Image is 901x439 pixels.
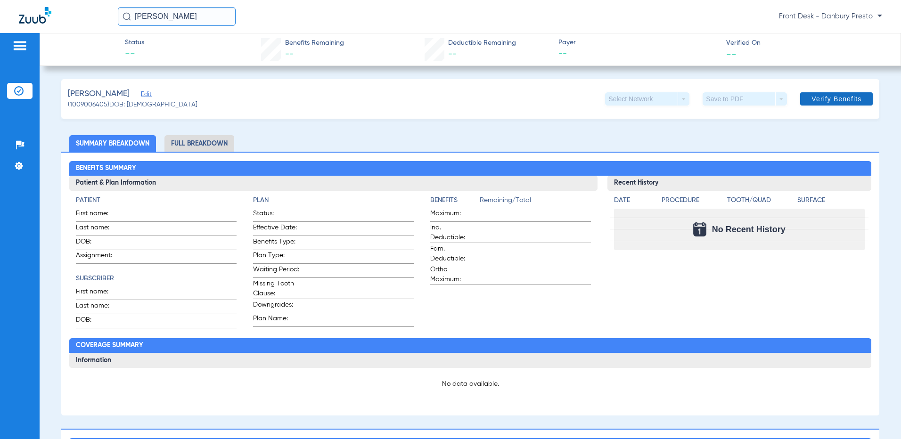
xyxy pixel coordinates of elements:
[726,49,737,59] span: --
[430,223,476,243] span: Ind. Deductible:
[19,7,51,24] img: Zuub Logo
[448,38,516,48] span: Deductible Remaining
[69,176,597,191] h3: Patient & Plan Information
[430,209,476,221] span: Maximum:
[726,38,886,48] span: Verified On
[68,100,197,110] span: (1009006405) DOB: [DEMOGRAPHIC_DATA]
[727,195,794,205] h4: Tooth/Quad
[430,265,476,285] span: Ortho Maximum:
[614,195,654,209] app-breakdown-title: Date
[125,38,144,48] span: Status
[253,279,299,299] span: Missing Tooth Clause:
[285,50,294,58] span: --
[253,265,299,277] span: Waiting Period:
[12,40,27,51] img: hamburger-icon
[253,195,414,205] h4: Plan
[430,195,480,209] app-breakdown-title: Benefits
[662,195,724,209] app-breakdown-title: Procedure
[141,91,149,100] span: Edit
[430,244,476,264] span: Fam. Deductible:
[448,50,457,58] span: --
[69,161,871,176] h2: Benefits Summary
[76,237,122,250] span: DOB:
[118,7,236,26] input: Search for patients
[76,209,122,221] span: First name:
[69,135,156,152] li: Summary Breakdown
[558,38,718,48] span: Payer
[285,38,344,48] span: Benefits Remaining
[164,135,234,152] li: Full Breakdown
[76,223,122,236] span: Last name:
[76,301,122,314] span: Last name:
[558,48,718,60] span: --
[253,223,299,236] span: Effective Date:
[76,251,122,263] span: Assignment:
[693,222,706,236] img: Calendar
[480,195,591,209] span: Remaining/Total
[69,353,871,368] h3: Information
[811,95,861,103] span: Verify Benefits
[430,195,480,205] h4: Benefits
[253,209,299,221] span: Status:
[76,315,122,328] span: DOB:
[607,176,871,191] h3: Recent History
[712,225,786,234] span: No Recent History
[253,314,299,326] span: Plan Name:
[76,195,237,205] h4: Patient
[253,251,299,263] span: Plan Type:
[68,88,130,100] span: [PERSON_NAME]
[800,92,873,106] button: Verify Benefits
[253,237,299,250] span: Benefits Type:
[854,394,901,439] iframe: Chat Widget
[123,12,131,21] img: Search Icon
[727,195,794,209] app-breakdown-title: Tooth/Quad
[76,287,122,300] span: First name:
[797,195,864,205] h4: Surface
[125,48,144,61] span: --
[76,274,237,284] h4: Subscriber
[69,338,871,353] h2: Coverage Summary
[76,379,865,389] p: No data available.
[662,195,724,205] h4: Procedure
[253,300,299,313] span: Downgrades:
[779,12,882,21] span: Front Desk - Danbury Presto
[614,195,654,205] h4: Date
[797,195,864,209] app-breakdown-title: Surface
